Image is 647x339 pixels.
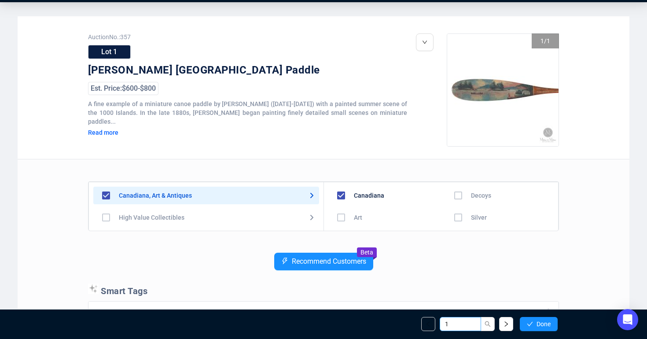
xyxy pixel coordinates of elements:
div: Silver [471,214,487,221]
span: down [422,40,427,45]
div: [PERSON_NAME] [GEOGRAPHIC_DATA] Paddle [88,63,407,77]
p: Smart Tags [88,284,559,297]
div: Art [354,214,362,221]
span: 1 [547,37,550,44]
button: Done [520,317,558,331]
div: Go to Slide 1 [447,34,559,146]
span: thunderbolt [281,258,288,265]
button: Recommend Customers [274,253,373,270]
span: Auction No.: 357 [88,33,407,41]
span: A fine example of a miniature canoe paddle by [PERSON_NAME] ([DATE]-[DATE]) with a painted summer... [88,100,407,125]
img: 1_1.jpg [447,34,559,146]
span: Recommend Customers [292,258,366,265]
span: right [503,321,509,327]
div: Open Intercom Messenger [617,309,638,330]
span: search [485,321,491,327]
span: check [527,321,533,327]
div: Canadiana, Art & Antiques [119,192,192,199]
span: Done [537,321,551,328]
span: / [544,37,547,44]
span: 1 [540,37,544,44]
input: Search tags or create new by type the tag’s name + Enter [95,308,543,316]
div: High Value Collectibles [119,214,184,221]
span: Beta [360,249,373,256]
div: Decoys [471,192,491,199]
input: Lot Number [440,317,481,331]
div: Est. Price: $600 - $800 [88,82,158,95]
div: Lot 1 [88,45,131,59]
div: Read more [88,129,189,136]
div: Canadiana [354,192,384,199]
